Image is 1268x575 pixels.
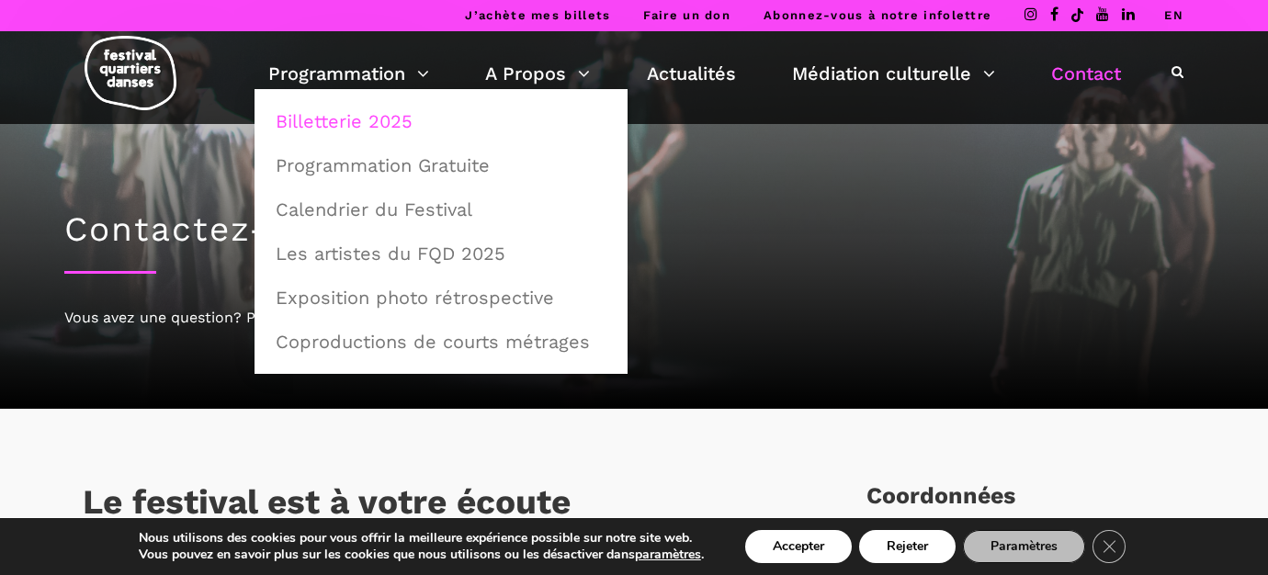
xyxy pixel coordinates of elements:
[265,232,617,275] a: Les artistes du FQD 2025
[268,58,429,89] a: Programmation
[139,547,704,563] p: Vous pouvez en savoir plus sur les cookies que nous utilisons ou les désactiver dans .
[64,306,1204,330] div: Vous avez une question? Parlons nous !
[764,8,991,22] a: Abonnez-vous à notre infolettre
[265,276,617,319] a: Exposition photo rétrospective
[85,36,176,110] img: logo-fqd-med
[745,530,852,563] button: Accepter
[265,100,617,142] a: Billetterie 2025
[64,209,1204,250] h1: Contactez-nous
[465,8,610,22] a: J’achète mes billets
[643,8,730,22] a: Faire un don
[963,530,1085,563] button: Paramètres
[265,188,617,231] a: Calendrier du Festival
[866,482,1015,528] h3: Coordonnées
[139,530,704,547] p: Nous utilisons des cookies pour vous offrir la meilleure expérience possible sur notre site web.
[859,530,956,563] button: Rejeter
[485,58,590,89] a: A Propos
[83,482,571,528] h3: Le festival est à votre écoute
[1051,58,1121,89] a: Contact
[265,321,617,363] a: Coproductions de courts métrages
[1164,8,1183,22] a: EN
[265,144,617,186] a: Programmation Gratuite
[647,58,736,89] a: Actualités
[792,58,995,89] a: Médiation culturelle
[1093,530,1126,563] button: Close GDPR Cookie Banner
[635,547,701,563] button: paramètres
